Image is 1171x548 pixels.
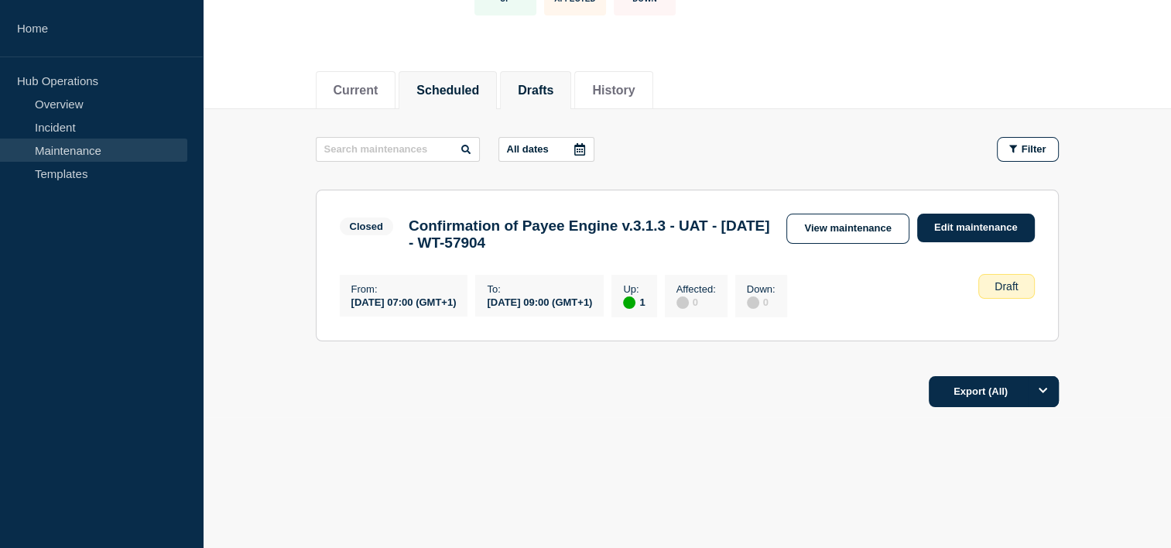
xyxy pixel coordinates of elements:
[351,295,457,308] div: [DATE] 07:00 (GMT+1)
[747,295,776,309] div: 0
[623,283,645,295] p: Up :
[409,217,772,252] h3: Confirmation of Payee Engine v.3.1.3 - UAT - [DATE] - WT-57904
[623,295,645,309] div: 1
[507,143,549,155] p: All dates
[676,283,716,295] p: Affected :
[997,137,1059,162] button: Filter
[747,296,759,309] div: disabled
[316,137,480,162] input: Search maintenances
[351,283,457,295] p: From :
[747,283,776,295] p: Down :
[978,274,1034,299] div: Draft
[929,376,1059,407] button: Export (All)
[592,84,635,98] button: History
[1022,143,1046,155] span: Filter
[786,214,909,244] a: View maintenance
[1028,376,1059,407] button: Options
[350,221,383,232] div: Closed
[498,137,594,162] button: All dates
[623,296,635,309] div: up
[334,84,378,98] button: Current
[487,295,592,308] div: [DATE] 09:00 (GMT+1)
[518,84,553,98] button: Drafts
[676,295,716,309] div: 0
[416,84,479,98] button: Scheduled
[676,296,689,309] div: disabled
[917,214,1035,242] a: Edit maintenance
[487,283,592,295] p: To :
